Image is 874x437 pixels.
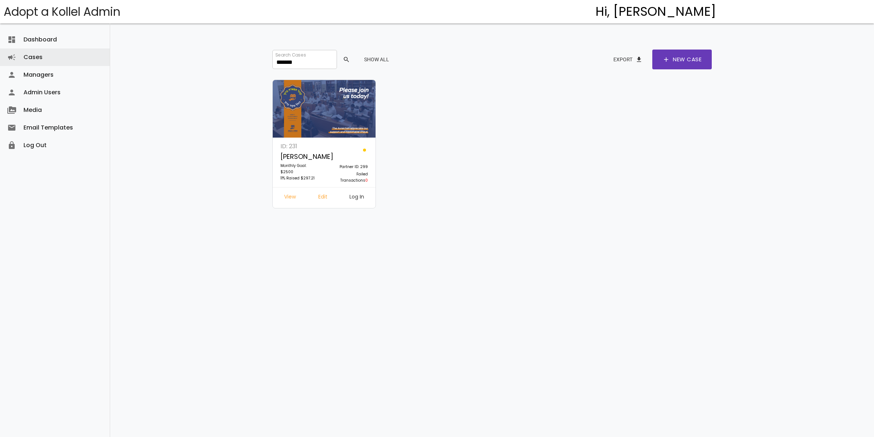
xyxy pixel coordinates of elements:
h4: Hi, [PERSON_NAME] [595,5,716,19]
a: Edit [312,191,333,204]
span: search [343,53,350,66]
i: person [7,84,16,101]
i: perm_media [7,101,16,119]
span: 0 [365,178,368,183]
i: person [7,66,16,84]
span: add [663,50,670,69]
p: Partner ID: 299 [328,164,368,171]
i: campaign [7,48,16,66]
button: Exportfile_download [608,53,649,66]
a: Log In [344,191,370,204]
a: View [278,191,302,204]
p: ID: 231 [280,141,320,151]
p: 11% Raised $297.21 [280,175,320,182]
a: addNew Case [652,50,712,69]
span: file_download [635,53,643,66]
img: u0VoB9Uliv.XnN1VgpEBM.jpg [273,80,376,138]
p: Failed Transactions [328,171,368,183]
i: dashboard [7,31,16,48]
a: ID: 231 [PERSON_NAME] Monthly Goal: $2500 11% Raised $297.21 [276,141,324,187]
button: Show All [358,53,395,66]
button: search [337,53,355,66]
i: email [7,119,16,136]
p: [PERSON_NAME] [280,151,320,163]
a: Partner ID: 299 Failed Transactions0 [324,141,372,187]
i: lock [7,136,16,154]
p: Monthly Goal: $2500 [280,163,320,175]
